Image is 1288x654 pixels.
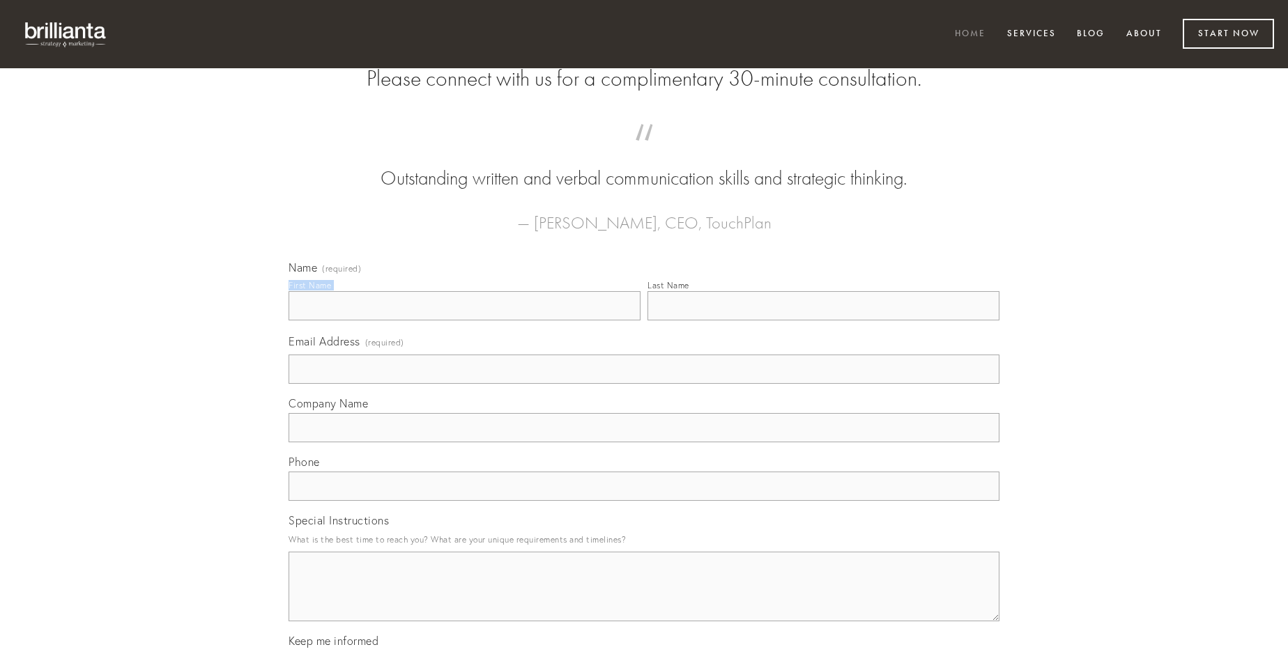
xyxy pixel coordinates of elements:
[1068,23,1114,46] a: Blog
[311,138,977,165] span: “
[998,23,1065,46] a: Services
[289,334,360,348] span: Email Address
[1183,19,1274,49] a: Start Now
[311,192,977,237] figcaption: — [PERSON_NAME], CEO, TouchPlan
[289,530,999,549] p: What is the best time to reach you? What are your unique requirements and timelines?
[289,280,331,290] div: First Name
[946,23,995,46] a: Home
[365,333,404,352] span: (required)
[289,260,317,274] span: Name
[289,455,320,469] span: Phone
[311,138,977,192] blockquote: Outstanding written and verbal communication skills and strategic thinking.
[289,513,389,527] span: Special Instructions
[289,396,368,410] span: Company Name
[14,14,118,54] img: brillianta - research, strategy, marketing
[289,634,378,648] span: Keep me informed
[322,265,361,273] span: (required)
[647,280,689,290] div: Last Name
[289,65,999,92] h2: Please connect with us for a complimentary 30-minute consultation.
[1117,23,1171,46] a: About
